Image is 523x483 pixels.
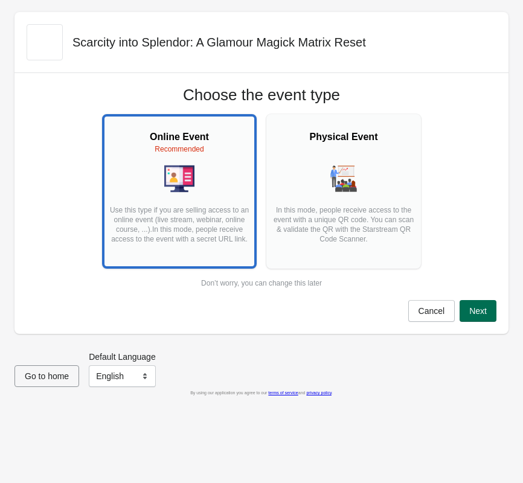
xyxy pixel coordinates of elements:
[108,130,251,144] h2: Online Event
[272,130,415,144] h2: Physical Event
[268,391,298,395] a: terms of service
[89,351,156,363] label: Default Language
[272,205,415,254] p: In this mode, people receive access to the event with a unique QR code. You can scan & validate t...
[14,365,79,387] button: Go to home
[469,306,487,316] span: Next
[419,306,445,316] span: Cancel
[329,164,359,194] img: physical-event-845dc57dcf8a37f45bd70f14adde54f6.png
[14,371,79,381] a: Go to home
[201,278,322,288] div: Don’t worry, you can change this later
[408,300,455,322] button: Cancel
[460,300,496,322] button: Next
[266,114,421,269] button: Physical EventIn this mode, people receive access to the event with a unique QR code. You can sca...
[164,164,194,194] img: online-event-5d64391802a09ceff1f8b055f10f5880.png
[183,85,340,104] h1: Choose the event type
[72,34,366,51] h2: Scarcity into Splendor: A Glamour Magick Matrix Reset
[108,205,251,254] p: Use this type if you are selling access to an online event (live stream, webinar, online course, ...
[102,114,257,269] button: Online EventRecommendedUse this type if you are selling access to an online event (live stream, w...
[306,391,332,395] a: privacy policy
[25,371,69,381] span: Go to home
[14,387,509,399] div: By using our application you agree to our and .
[108,144,251,154] div: Recommended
